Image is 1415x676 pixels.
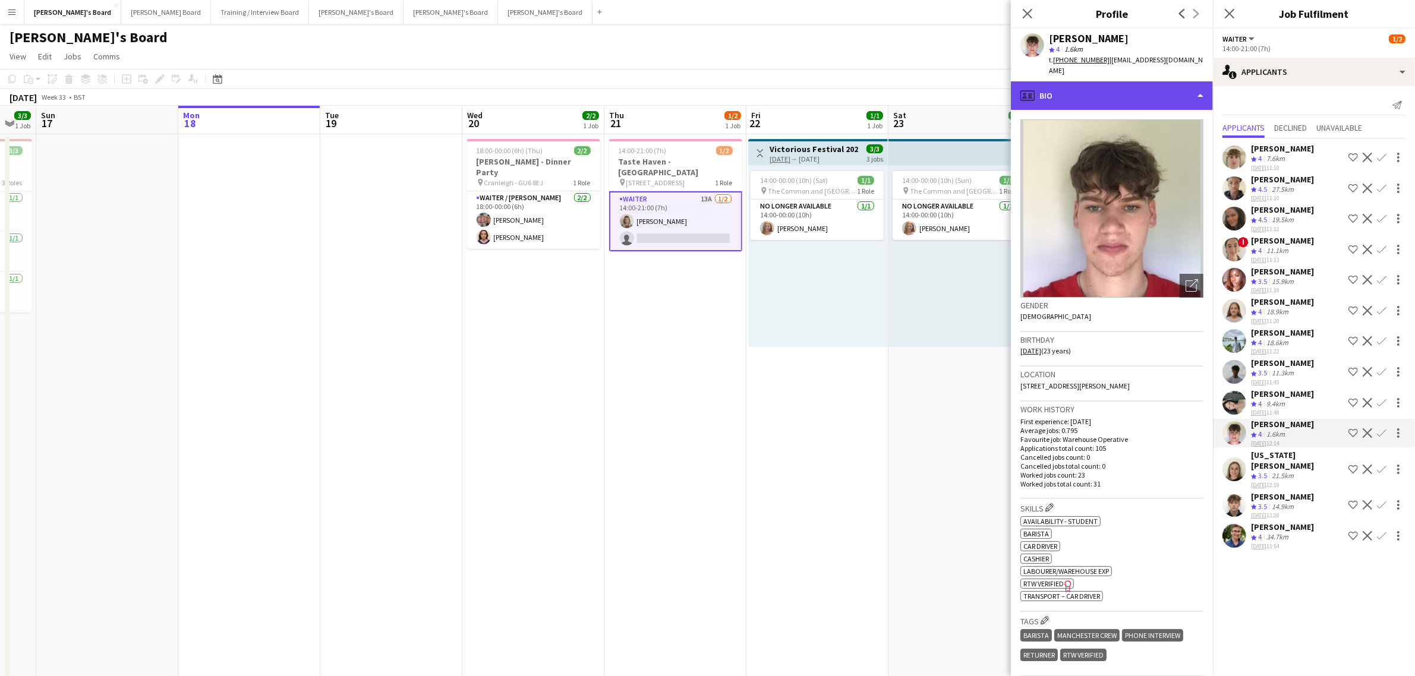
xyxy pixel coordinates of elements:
[1251,542,1266,550] tcxspan: Call 18-08-2025 via 3CX
[1264,338,1291,348] div: 18.6km
[893,171,1026,240] app-job-card: 14:00-00:00 (10h) (Sun)1/1 The Common and [GEOGRAPHIC_DATA], [GEOGRAPHIC_DATA], [GEOGRAPHIC_DATA]...
[1023,592,1100,601] span: Transport – Car Driver
[33,49,56,64] a: Edit
[770,144,858,154] h3: Victorious Festival 2025!🎸
[1020,435,1203,444] p: Favourite job: Warehouse Operative
[1264,246,1291,256] div: 11.1km
[1020,614,1203,627] h3: Tags
[1000,176,1016,185] span: 1/1
[1251,164,1266,172] tcxspan: Call 18-08-2025 via 3CX
[183,110,200,121] span: Mon
[477,146,543,155] span: 18:00-00:00 (6h) (Thu)
[1020,404,1203,415] h3: Work history
[465,116,483,130] span: 20
[1238,237,1249,248] span: !
[1264,429,1287,440] div: 1.6km
[1020,300,1203,311] h3: Gender
[1251,194,1314,202] div: 11:10
[15,121,30,130] div: 1 Job
[1251,204,1314,215] div: [PERSON_NAME]
[1053,55,1110,64] tcxspan: Call +447426894578 via 3CX
[866,153,883,163] div: 3 jobs
[716,178,733,187] span: 1 Role
[1264,154,1287,164] div: 7.6km
[121,1,211,24] button: [PERSON_NAME] Board
[1011,6,1213,21] h3: Profile
[999,187,1016,195] span: 1 Role
[41,110,55,121] span: Sun
[467,139,600,249] div: 18:00-00:00 (6h) (Thu)2/2[PERSON_NAME] - Dinner Party Cranleigh - GU6 8EJ1 RoleWaiter / [PERSON_N...
[1251,225,1266,233] tcxspan: Call 18-08-2025 via 3CX
[211,1,309,24] button: Training / Interview Board
[893,200,1026,240] app-card-role: No Longer Available1/114:00-00:00 (10h)[PERSON_NAME]
[867,121,883,130] div: 1 Job
[1269,277,1296,287] div: 15.9km
[1258,246,1262,255] span: 4
[1274,124,1307,132] span: Declined
[1258,368,1267,377] span: 3.5
[1011,81,1213,110] div: Bio
[1020,417,1203,426] p: First experience: [DATE]
[1020,444,1203,453] p: Applications total count: 105
[609,156,742,178] h3: Taste Haven - [GEOGRAPHIC_DATA]
[1251,235,1314,246] div: [PERSON_NAME]
[891,116,906,130] span: 23
[1020,346,1041,355] tcxspan: Call 28-02-2002 via 3CX
[1251,348,1314,355] div: 11:22
[1020,649,1058,661] div: Returner
[1251,194,1266,202] tcxspan: Call 18-08-2025 via 3CX
[1258,215,1267,224] span: 4.5
[1213,58,1415,86] div: Applicants
[1258,185,1267,194] span: 4.5
[609,139,742,251] div: 14:00-21:00 (7h)1/2Taste Haven - [GEOGRAPHIC_DATA] [STREET_ADDRESS]1 RoleWaiter13A1/214:00-21:00 ...
[1258,429,1262,438] span: 4
[583,121,598,130] div: 1 Job
[902,176,972,185] span: 14:00-00:00 (10h) (Sun)
[1020,369,1203,380] h3: Location
[10,51,26,62] span: View
[607,116,624,130] span: 21
[1023,529,1049,538] span: Barista
[1269,215,1296,225] div: 19.5km
[64,51,81,62] span: Jobs
[467,156,600,178] h3: [PERSON_NAME] - Dinner Party
[1251,378,1314,386] div: 11:43
[1023,542,1057,551] span: Car Driver
[1251,511,1266,519] tcxspan: Call 18-08-2025 via 3CX
[38,51,52,62] span: Edit
[1251,542,1314,550] div: 13:54
[1049,55,1110,64] span: t.
[1020,381,1130,390] span: [STREET_ADDRESS][PERSON_NAME]
[89,49,125,64] a: Comms
[1222,44,1405,53] div: 14:00-21:00 (7h)
[1251,256,1266,264] tcxspan: Call 18-08-2025 via 3CX
[1054,629,1120,642] div: MANCHESTER CREW
[309,1,404,24] button: [PERSON_NAME]'s Board
[1023,579,1064,588] span: RTW Verified
[1258,502,1267,511] span: 3.5
[724,111,741,120] span: 1/2
[1258,338,1262,347] span: 4
[1269,185,1296,195] div: 27.5km
[770,154,790,163] tcxspan: Call 22-08-2025 via 3CX
[1251,450,1344,471] div: [US_STATE][PERSON_NAME]
[1264,399,1287,409] div: 9.4km
[323,116,339,130] span: 19
[1020,501,1203,514] h3: Skills
[1264,307,1291,317] div: 18.9km
[1222,34,1247,43] span: Waiter
[1020,462,1203,470] p: Cancelled jobs total count: 0
[1251,164,1314,172] div: 11:10
[59,49,86,64] a: Jobs
[768,187,857,195] span: The Common and [GEOGRAPHIC_DATA], [GEOGRAPHIC_DATA], [GEOGRAPHIC_DATA]
[1049,33,1129,44] div: [PERSON_NAME]
[1020,312,1091,321] span: [DEMOGRAPHIC_DATA]
[1269,368,1296,378] div: 11.3km
[716,146,733,155] span: 1/2
[1009,121,1025,130] div: 1 Job
[1062,45,1085,53] span: 1.6km
[93,51,120,62] span: Comms
[1269,502,1296,512] div: 14.9km
[626,178,685,187] span: [STREET_ADDRESS]
[1251,491,1314,502] div: [PERSON_NAME]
